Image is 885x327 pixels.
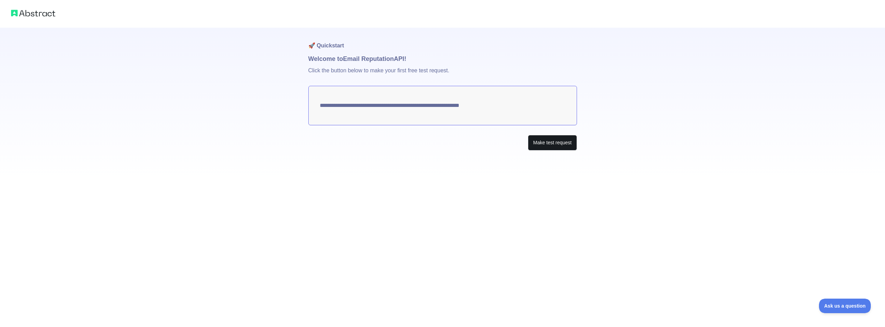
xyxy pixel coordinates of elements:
[308,54,577,64] h1: Welcome to Email Reputation API!
[308,64,577,86] p: Click the button below to make your first free test request.
[819,299,871,313] iframe: Toggle Customer Support
[528,135,577,151] button: Make test request
[308,28,577,54] h1: 🚀 Quickstart
[11,8,55,18] img: Abstract logo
